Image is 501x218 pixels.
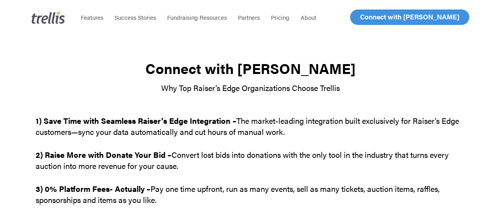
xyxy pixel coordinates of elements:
[109,13,162,21] a: Success Stories
[36,115,465,149] p: The market-leading integration built exclusively for Raiser’s Edge customers—sync your data autom...
[167,13,227,21] span: Fundraising Resources
[36,183,465,205] p: Pay one time upfront, run as many events, sell as many tickets, auction items, raffles, sponsorsh...
[350,9,469,25] a: Connect with [PERSON_NAME]
[271,13,290,21] span: Pricing
[265,13,295,21] a: Pricing
[36,115,236,126] strong: 1) Save Time with Seamless Raiser’s Edge Integration –
[162,13,232,21] a: Fundraising Resources
[238,13,260,21] span: Partners
[75,13,109,21] a: Features
[232,13,265,21] a: Partners
[114,13,156,21] span: Success Stories
[36,149,465,183] p: Convert lost bids into donations with the only tool in the industry that turns every auction into...
[36,82,465,93] p: Why Top Raiser’s Edge Organizations Choose Trellis
[360,12,459,21] span: Connect with [PERSON_NAME]
[81,13,103,21] span: Features
[145,58,356,78] strong: Connect with [PERSON_NAME]
[301,13,316,21] span: About
[32,11,65,24] img: Trellis
[36,149,171,160] strong: 2) Raise More with Donate Your Bid –
[36,183,150,194] strong: 3) 0% Platform Fees- Actually –
[295,13,322,21] a: About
